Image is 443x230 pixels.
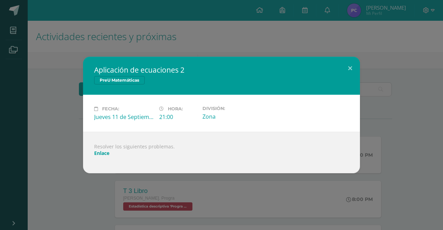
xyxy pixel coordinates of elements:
[94,113,154,121] div: Jueves 11 de Septiembre
[168,106,183,111] span: Hora:
[83,132,360,173] div: Resolver los siguientes problemas.
[340,57,360,80] button: Close (Esc)
[159,113,197,121] div: 21:00
[202,113,262,120] div: Zona
[202,106,262,111] label: División:
[102,106,119,111] span: Fecha:
[94,65,349,75] h2: Aplicación de ecuaciones 2
[94,150,109,156] a: Enlace
[94,76,145,84] span: PreU Matemáticas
